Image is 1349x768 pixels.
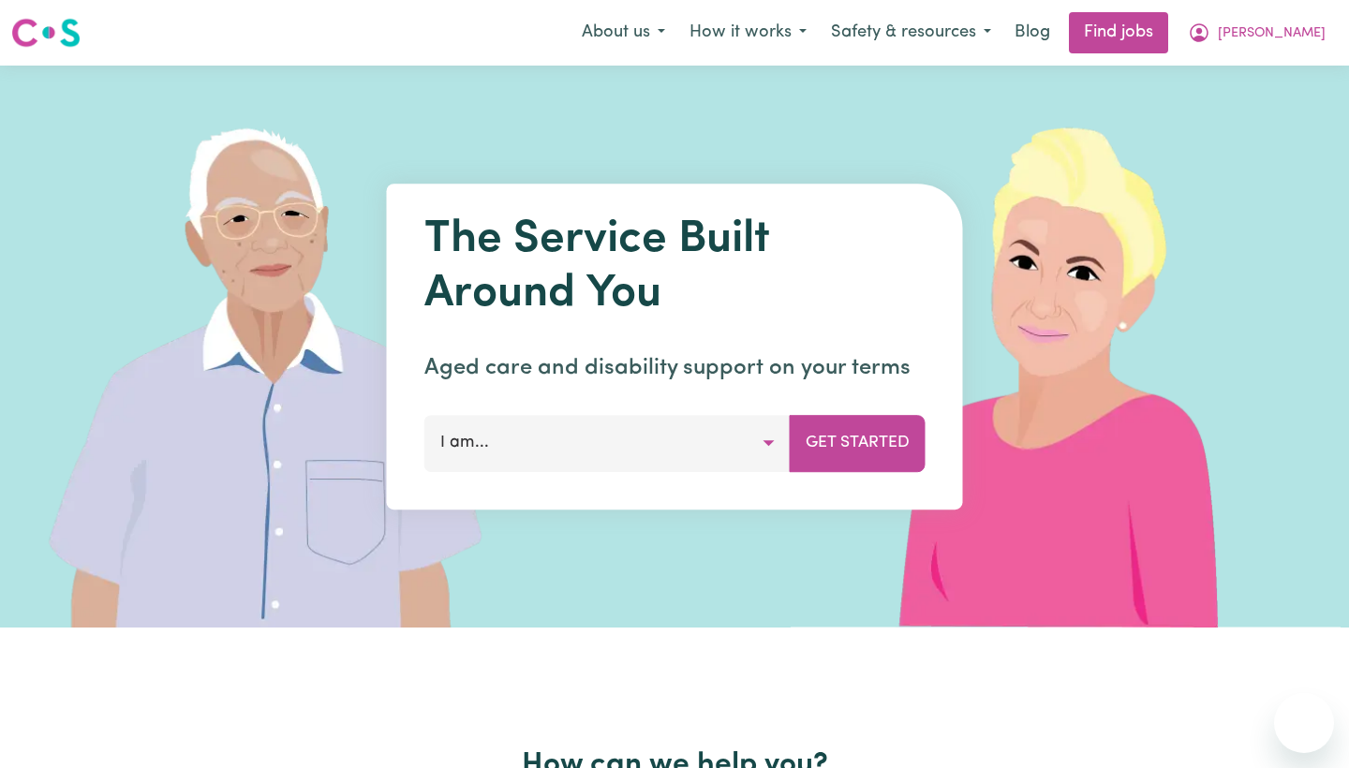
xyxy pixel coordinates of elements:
a: Blog [1003,12,1061,53]
button: Get Started [790,415,926,471]
button: Safety & resources [819,13,1003,52]
button: About us [570,13,677,52]
button: My Account [1176,13,1338,52]
button: I am... [424,415,791,471]
h1: The Service Built Around You [424,214,926,321]
a: Careseekers logo [11,11,81,54]
a: Find jobs [1069,12,1168,53]
button: How it works [677,13,819,52]
p: Aged care and disability support on your terms [424,351,926,385]
span: [PERSON_NAME] [1218,23,1326,44]
iframe: Button to launch messaging window [1274,693,1334,753]
img: Careseekers logo [11,16,81,50]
